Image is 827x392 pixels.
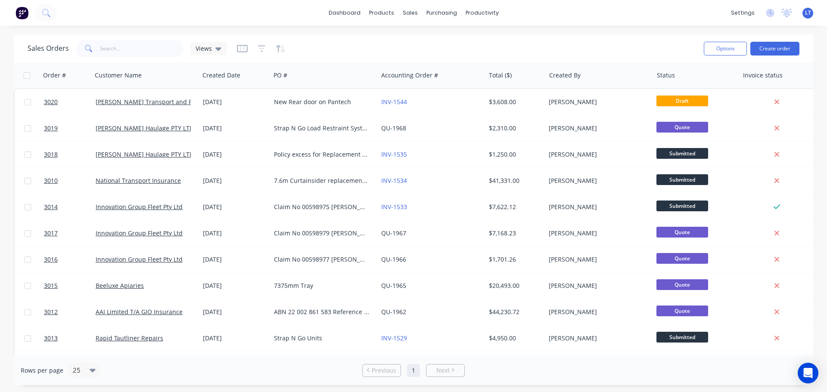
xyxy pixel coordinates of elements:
[489,98,539,106] div: $3,608.00
[274,150,370,159] div: Policy excess for Replacement 7.6m Curtainsider
[203,334,267,343] div: [DATE]
[359,364,468,377] ul: Pagination
[489,229,539,238] div: $7,168.23
[381,308,406,316] a: QU-1962
[489,203,539,211] div: $7,622.12
[44,98,58,106] span: 3020
[274,176,370,185] div: 7.6m Curtainsider replacement Claim no 537836 - 460782 [PERSON_NAME] Haulage
[96,124,194,132] a: [PERSON_NAME] Haulage PTY LTD
[44,308,58,316] span: 3012
[203,98,267,106] div: [DATE]
[274,71,287,80] div: PO #
[549,334,644,343] div: [PERSON_NAME]
[96,334,163,342] a: Rapid Tautliner Repairs
[798,363,818,383] div: Open Intercom Messenger
[203,255,267,264] div: [DATE]
[203,203,267,211] div: [DATE]
[407,364,420,377] a: Page 1 is your current page
[44,273,96,299] a: 3015
[489,255,539,264] div: $1,701.26
[381,98,407,106] a: INV-1544
[372,366,396,375] span: Previous
[44,281,58,290] span: 3015
[100,40,184,57] input: Search...
[398,6,422,19] div: sales
[381,203,407,211] a: INV-1533
[381,124,406,132] a: QU-1968
[549,71,581,80] div: Created By
[44,168,96,194] a: 3010
[549,255,644,264] div: [PERSON_NAME]
[203,229,267,238] div: [DATE]
[44,89,96,115] a: 3020
[44,229,58,238] span: 3017
[44,124,58,133] span: 3019
[274,203,370,211] div: Claim No 00598975 [PERSON_NAME] DC61QW Name is [PERSON_NAME] Policy no 322240798 GFT Booking no 5...
[549,229,644,238] div: [PERSON_NAME]
[202,71,240,80] div: Created Date
[363,366,401,375] a: Previous page
[489,176,539,185] div: $41,331.00
[16,6,28,19] img: Factory
[96,281,144,290] a: Beeluxe Apiaries
[489,150,539,159] div: $1,250.00
[274,334,370,343] div: Strap N Go Units
[203,124,267,133] div: [DATE]
[489,124,539,133] div: $2,310.00
[549,308,644,316] div: [PERSON_NAME]
[44,150,58,159] span: 3018
[656,122,708,133] span: Quote
[381,150,407,158] a: INV-1535
[44,203,58,211] span: 3014
[21,366,63,375] span: Rows per page
[203,308,267,316] div: [DATE]
[381,281,406,290] a: QU-1965
[274,308,370,316] div: ABN 22 002 861 583 Reference K009429638 [PERSON_NAME] OD 160216 [PERSON_NAME] XO80PQ
[274,255,370,264] div: Claim No 00598977 [PERSON_NAME] DN85QS Name is [PERSON_NAME] Policy no 322240798 GFTBooking no 59...
[489,71,512,80] div: Total ($)
[656,332,708,343] span: Submitted
[381,229,406,237] a: QU-1967
[750,42,799,56] button: Create order
[43,71,66,80] div: Order #
[381,334,407,342] a: INV-1529
[549,176,644,185] div: [PERSON_NAME]
[656,227,708,238] span: Quote
[28,44,69,52] h1: Sales Orders
[549,281,644,290] div: [PERSON_NAME]
[656,253,708,264] span: Quote
[805,9,811,17] span: LT
[426,366,464,375] a: Next page
[656,201,708,211] span: Submitted
[657,71,675,80] div: Status
[743,71,783,80] div: Invoice status
[44,142,96,167] a: 3018
[44,325,96,351] a: 3013
[96,150,194,158] a: [PERSON_NAME] Haulage PTY LTD
[489,308,539,316] div: $44,230.72
[96,255,183,263] a: Innovation Group Fleet Pty Ltd
[203,150,267,159] div: [DATE]
[274,229,370,238] div: Claim No 00598979 [PERSON_NAME] DN85QS Name is [PERSON_NAME] Policy no 322240798 GFT Booking no 5...
[656,174,708,185] span: Submitted
[436,366,450,375] span: Next
[44,247,96,272] a: 3016
[489,334,539,343] div: $4,950.00
[365,6,398,19] div: products
[203,281,267,290] div: [DATE]
[381,71,438,80] div: Accounting Order #
[96,229,183,237] a: Innovation Group Fleet Pty Ltd
[656,148,708,159] span: Submitted
[95,71,142,80] div: Customer Name
[274,124,370,133] div: Strap N Go Load Restraint System for 12plt
[549,98,644,106] div: [PERSON_NAME]
[656,306,708,316] span: Quote
[44,299,96,325] a: 3012
[549,150,644,159] div: [PERSON_NAME]
[324,6,365,19] a: dashboard
[44,194,96,220] a: 3014
[274,281,370,290] div: 7375mm Tray
[44,255,58,264] span: 3016
[44,115,96,141] a: 3019
[381,176,407,185] a: INV-1534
